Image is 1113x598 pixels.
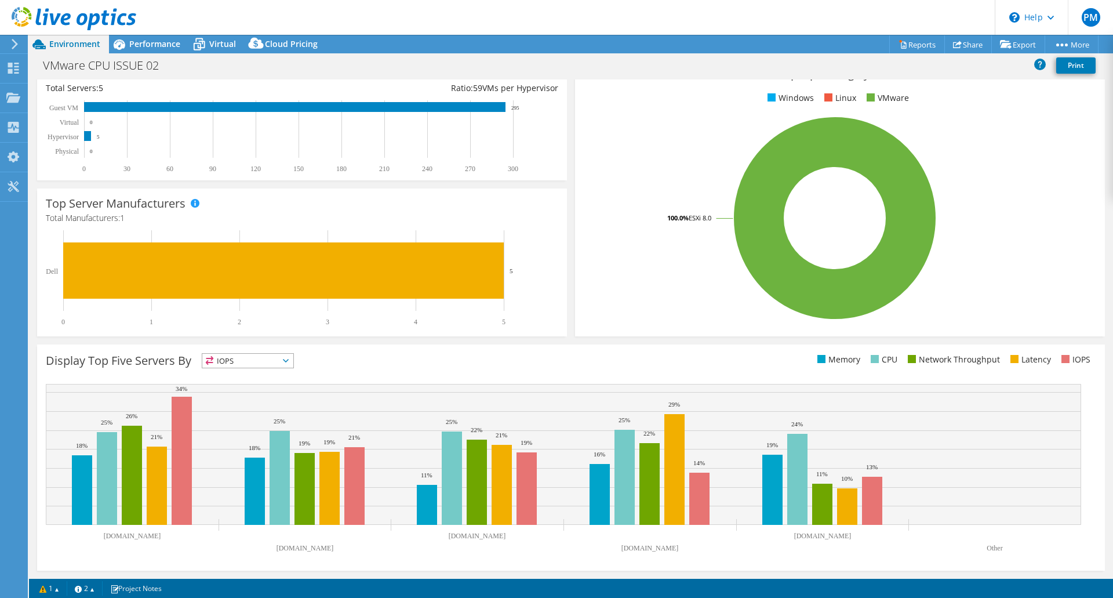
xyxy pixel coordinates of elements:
[446,418,457,425] text: 25%
[82,165,86,173] text: 0
[668,401,680,408] text: 29%
[265,38,318,49] span: Cloud Pricing
[99,82,103,93] span: 5
[104,532,161,540] text: [DOMAIN_NAME]
[209,38,236,49] span: Virtual
[868,353,897,366] li: CPU
[61,318,65,326] text: 0
[60,118,79,126] text: Virtual
[510,267,513,274] text: 5
[766,441,778,448] text: 19%
[101,419,112,426] text: 25%
[414,318,417,326] text: 4
[765,92,814,104] li: Windows
[90,148,93,154] text: 0
[816,470,828,477] text: 11%
[299,440,310,447] text: 19%
[46,267,58,276] text: Dell
[496,432,507,438] text: 21%
[166,165,173,173] text: 60
[238,318,241,326] text: 2
[866,463,878,470] text: 13%
[1045,35,1099,53] a: More
[473,82,482,93] span: 59
[46,212,558,224] h4: Total Manufacturers:
[46,197,185,210] h3: Top Server Manufacturers
[814,353,860,366] li: Memory
[421,472,432,479] text: 11%
[277,544,334,552] text: [DOMAIN_NAME]
[511,105,519,111] text: 295
[643,430,655,437] text: 22%
[471,426,482,433] text: 22%
[449,532,506,540] text: [DOMAIN_NAME]
[123,165,130,173] text: 30
[126,412,137,419] text: 26%
[667,213,689,222] tspan: 100.0%
[302,82,558,95] div: Ratio: VMs per Hypervisor
[293,165,304,173] text: 150
[151,433,162,440] text: 21%
[508,165,518,173] text: 300
[323,438,335,445] text: 19%
[1056,57,1096,74] a: Print
[1007,353,1051,366] li: Latency
[38,59,177,72] h1: VMware CPU ISSUE 02
[987,544,1002,552] text: Other
[1009,12,1020,23] svg: \n
[1059,353,1090,366] li: IOPS
[791,421,803,427] text: 24%
[864,92,909,104] li: VMware
[202,354,293,368] span: IOPS
[250,165,261,173] text: 120
[120,212,125,223] span: 1
[46,82,302,95] div: Total Servers:
[991,35,1045,53] a: Export
[521,439,532,446] text: 19%
[465,165,475,173] text: 270
[619,416,630,423] text: 25%
[821,92,856,104] li: Linux
[584,67,1096,80] h3: Top Operating Systems
[49,38,100,49] span: Environment
[841,475,853,482] text: 10%
[48,133,79,141] text: Hypervisor
[209,165,216,173] text: 90
[31,581,67,596] a: 1
[621,544,679,552] text: [DOMAIN_NAME]
[49,104,78,112] text: Guest VM
[129,38,180,49] span: Performance
[889,35,945,53] a: Reports
[594,451,605,458] text: 16%
[55,147,79,155] text: Physical
[348,434,360,441] text: 21%
[336,165,347,173] text: 180
[76,442,88,449] text: 18%
[102,581,170,596] a: Project Notes
[97,134,100,140] text: 5
[46,67,112,80] h3: Server Roles
[693,459,705,466] text: 14%
[90,119,93,125] text: 0
[905,353,1000,366] li: Network Throughput
[249,444,260,451] text: 18%
[176,385,187,392] text: 34%
[422,165,432,173] text: 240
[794,532,852,540] text: [DOMAIN_NAME]
[67,581,103,596] a: 2
[379,165,390,173] text: 210
[326,318,329,326] text: 3
[1082,8,1100,27] span: PM
[150,318,153,326] text: 1
[944,35,992,53] a: Share
[689,213,711,222] tspan: ESXi 8.0
[274,418,285,425] text: 25%
[502,318,505,326] text: 5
